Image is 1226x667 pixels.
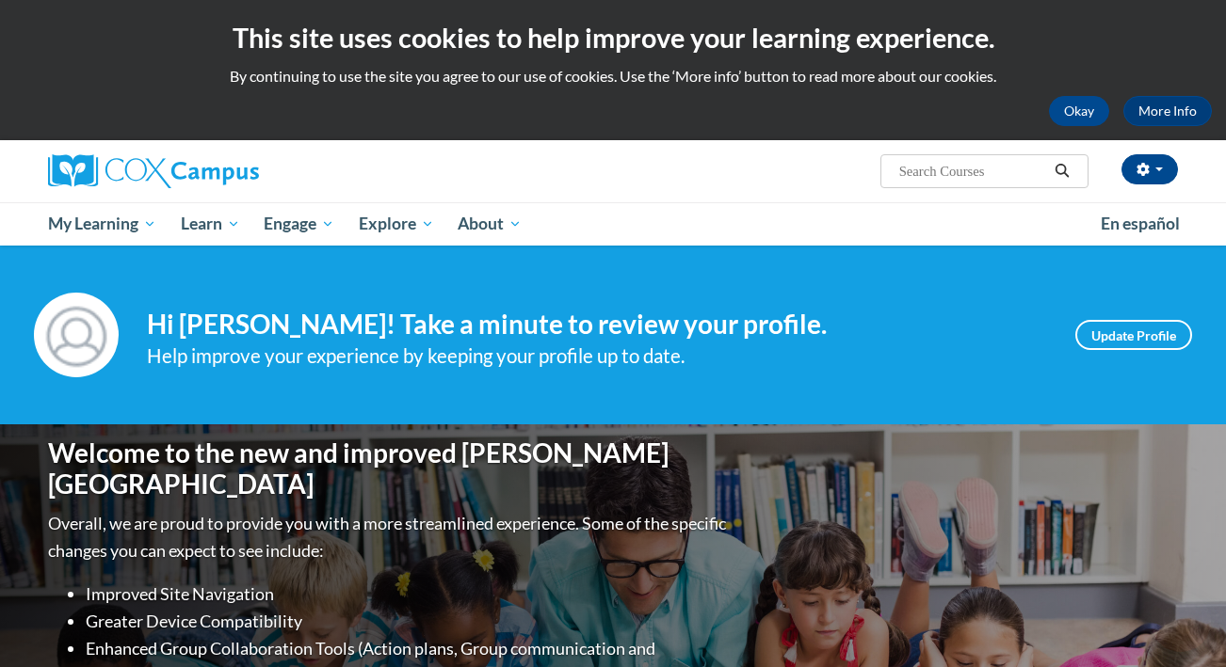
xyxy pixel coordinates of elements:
li: Greater Device Compatibility [86,608,731,635]
li: Improved Site Navigation [86,580,731,608]
img: Cox Campus [48,154,259,188]
a: More Info [1123,96,1212,126]
a: En español [1089,204,1192,244]
a: Engage [251,202,347,246]
a: About [446,202,535,246]
a: Explore [347,202,446,246]
span: About [458,213,522,235]
a: My Learning [36,202,169,246]
button: Account Settings [1121,154,1178,184]
div: Help improve your experience by keeping your profile up to date. [147,341,1047,372]
h4: Hi [PERSON_NAME]! Take a minute to review your profile. [147,309,1047,341]
button: Okay [1049,96,1109,126]
span: Engage [264,213,334,235]
p: Overall, we are proud to provide you with a more streamlined experience. Some of the specific cha... [48,510,731,564]
div: Main menu [20,202,1206,246]
h1: Welcome to the new and improved [PERSON_NAME][GEOGRAPHIC_DATA] [48,437,731,500]
a: Update Profile [1075,320,1192,350]
span: Explore [359,213,434,235]
a: Learn [169,202,252,246]
a: Cox Campus [48,154,406,188]
p: By continuing to use the site you agree to our use of cookies. Use the ‘More info’ button to read... [14,66,1212,87]
span: Learn [181,213,240,235]
button: Search [1048,160,1076,183]
input: Search Courses [897,160,1048,183]
span: My Learning [48,213,156,235]
iframe: Button to launch messaging window [1151,592,1211,652]
h2: This site uses cookies to help improve your learning experience. [14,19,1212,56]
img: Profile Image [34,293,119,377]
span: En español [1101,214,1180,233]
